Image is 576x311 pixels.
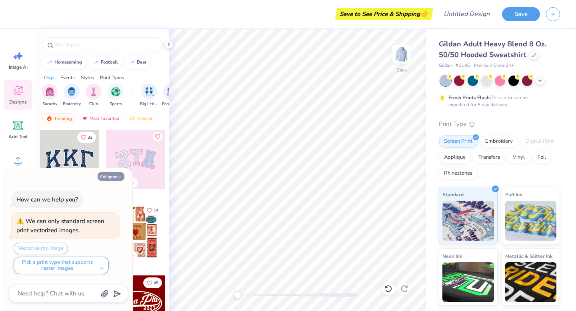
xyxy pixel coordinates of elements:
span: Gildan Adult Heavy Blend 8 Oz. 50/50 Hooded Sweatshirt [439,39,546,60]
button: Collapse [98,172,124,181]
div: filter for Big Little Reveal [140,84,158,107]
img: trend_line.gif [93,60,99,65]
span: Designs [9,99,27,105]
div: Orgs [44,74,54,81]
span: Metallic & Glitter Ink [505,252,552,260]
span: Fraternity [63,101,81,107]
span: Minimum Order: 24 + [474,62,514,69]
button: Like [77,132,96,143]
img: newest.gif [129,116,136,121]
span: Sports [110,101,122,107]
span: Puff Ink [505,190,522,199]
div: football [101,60,118,64]
div: Back [396,66,407,74]
div: filter for Fraternity [63,84,81,107]
img: trend_line.gif [46,60,53,65]
span: Neon Ink [442,252,462,260]
div: Vinyl [508,152,530,163]
div: Applique [439,152,471,163]
span: Sorority [42,101,57,107]
button: filter button [42,84,58,107]
div: Foil [532,152,551,163]
div: Rhinestones [439,167,478,179]
button: bear [124,56,150,68]
img: Big Little Reveal Image [145,87,154,96]
div: filter for Club [86,84,102,107]
button: filter button [162,84,180,107]
button: football [88,56,122,68]
div: Trending [42,114,76,123]
img: Club Image [89,87,98,96]
img: Sorority Image [45,87,54,96]
img: Standard [442,201,494,241]
span: Gildan [439,62,452,69]
button: Pick a print type that supports raster images [14,257,109,274]
div: Screen Print [439,136,478,148]
div: Digital Print [520,136,559,148]
div: We can only standard screen print vectorized images. [16,217,104,234]
div: Save to See Price & Shipping [337,8,431,20]
div: Newest [126,114,156,123]
span: Parent's Weekend [162,101,180,107]
div: filter for Parent's Weekend [162,84,180,107]
span: 14 [154,208,158,212]
button: Like [143,205,162,215]
div: This color can be expedited for 5 day delivery. [448,94,547,108]
div: How can we help you? [16,195,78,203]
img: most_fav.gif [82,116,88,121]
span: Image AI [9,64,28,70]
div: Most Favorited [78,114,123,123]
img: Parent's Weekend Image [167,87,176,96]
img: Neon Ink [442,262,494,302]
button: Save [502,7,540,21]
span: Big Little Reveal [140,101,158,107]
img: Sports Image [111,87,120,96]
div: Styles [81,74,94,81]
div: Print Type [439,120,560,129]
div: Accessibility label [234,291,242,299]
button: Like [153,132,162,142]
span: 👉 [420,9,429,18]
span: Standard [442,190,464,199]
input: Untitled Design [437,6,496,22]
button: filter button [140,84,158,107]
div: filter for Sports [108,84,124,107]
div: filter for Sorority [42,84,58,107]
button: filter button [86,84,102,107]
img: Puff Ink [505,201,557,241]
span: # G185 [456,62,470,69]
span: 45 [154,281,158,285]
button: Like [143,277,162,288]
div: Print Types [100,74,124,81]
button: filter button [108,84,124,107]
img: Metallic & Glitter Ink [505,262,557,302]
div: homecoming [54,60,82,64]
button: homecoming [42,56,86,68]
span: 33 [88,136,92,140]
span: Club [89,101,98,107]
input: Try "Alpha" [55,41,158,49]
img: Fraternity Image [67,87,76,96]
button: filter button [63,84,81,107]
img: Back [394,46,410,62]
div: bear [137,60,146,64]
img: trending.gif [46,116,52,121]
div: Transfers [473,152,505,163]
span: Add Text [8,134,28,140]
strong: Fresh Prints Flash: [448,94,491,101]
div: Events [60,74,75,81]
img: trend_line.gif [129,60,135,65]
div: Embroidery [480,136,518,148]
